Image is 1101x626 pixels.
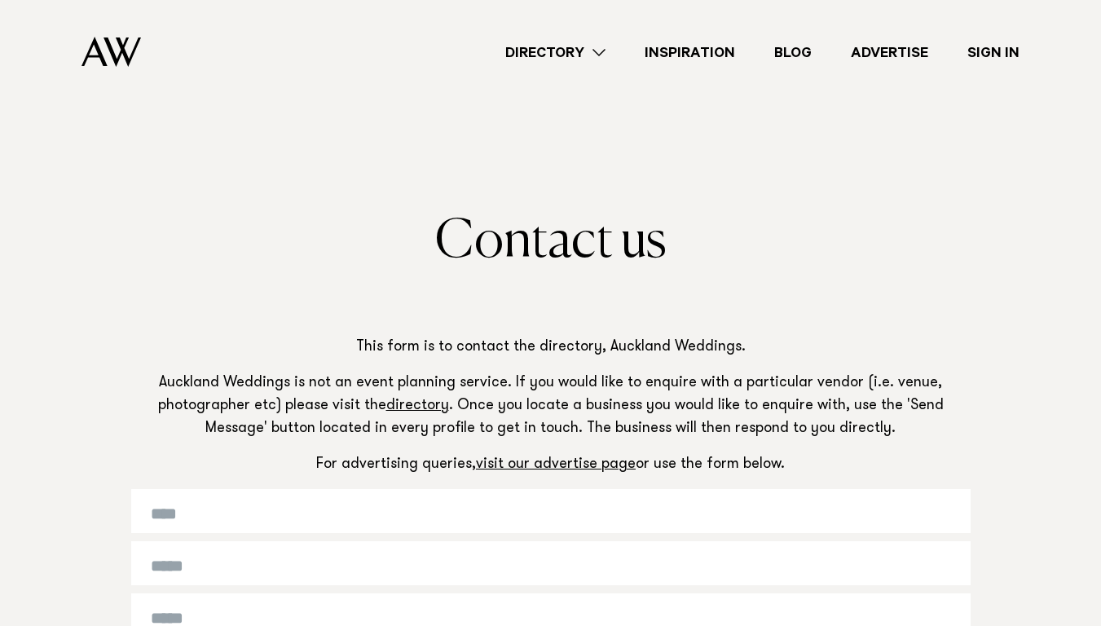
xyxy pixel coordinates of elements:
[81,37,141,67] img: Auckland Weddings Logo
[131,454,971,477] p: For advertising queries, or use the form below.
[755,42,831,64] a: Blog
[948,42,1039,64] a: Sign In
[476,457,636,472] a: visit our advertise page
[386,399,449,413] a: directory
[131,337,971,359] p: This form is to contact the directory, Auckland Weddings.
[131,373,971,441] p: Auckland Weddings is not an event planning service. If you would like to enquire with a particula...
[131,213,971,271] h1: Contact us
[486,42,625,64] a: Directory
[831,42,948,64] a: Advertise
[625,42,755,64] a: Inspiration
